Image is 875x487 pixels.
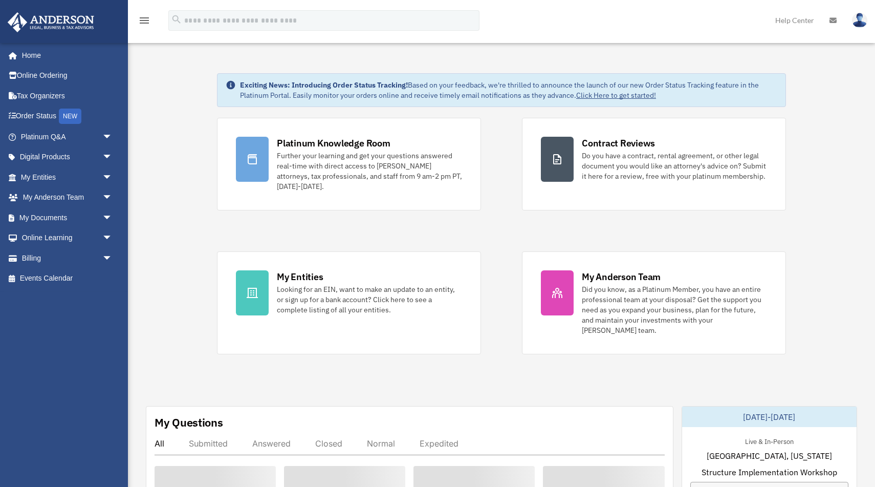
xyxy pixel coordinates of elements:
div: Contract Reviews [582,137,655,150]
div: My Anderson Team [582,270,661,283]
a: My Entities Looking for an EIN, want to make an update to an entity, or sign up for a bank accoun... [217,251,481,354]
div: [DATE]-[DATE] [682,407,857,427]
div: Live & In-Person [737,435,802,446]
span: arrow_drop_down [102,207,123,228]
div: All [155,438,164,449]
img: User Pic [852,13,867,28]
a: Contract Reviews Do you have a contract, rental agreement, or other legal document you would like... [522,118,786,210]
a: Online Ordering [7,66,128,86]
span: Structure Implementation Workshop [702,466,837,478]
a: Platinum Q&Aarrow_drop_down [7,126,128,147]
div: Based on your feedback, we're thrilled to announce the launch of our new Order Status Tracking fe... [240,80,777,100]
div: Did you know, as a Platinum Member, you have an entire professional team at your disposal? Get th... [582,284,767,335]
span: arrow_drop_down [102,228,123,249]
div: NEW [59,109,81,124]
div: My Entities [277,270,323,283]
a: Order StatusNEW [7,106,128,127]
a: My Anderson Team Did you know, as a Platinum Member, you have an entire professional team at your... [522,251,786,354]
div: Do you have a contract, rental agreement, or other legal document you would like an attorney's ad... [582,151,767,181]
div: My Questions [155,415,223,430]
span: arrow_drop_down [102,126,123,147]
a: Events Calendar [7,268,128,289]
div: Looking for an EIN, want to make an update to an entity, or sign up for a bank account? Click her... [277,284,462,315]
a: menu [138,18,150,27]
div: Further your learning and get your questions answered real-time with direct access to [PERSON_NAM... [277,151,462,192]
img: Anderson Advisors Platinum Portal [5,12,97,32]
a: Click Here to get started! [576,91,656,100]
span: arrow_drop_down [102,187,123,208]
a: My Entitiesarrow_drop_down [7,167,128,187]
span: arrow_drop_down [102,147,123,168]
div: Expedited [420,438,458,449]
a: My Anderson Teamarrow_drop_down [7,187,128,208]
span: [GEOGRAPHIC_DATA], [US_STATE] [707,450,832,462]
span: arrow_drop_down [102,248,123,269]
a: Billingarrow_drop_down [7,248,128,268]
i: menu [138,14,150,27]
a: My Documentsarrow_drop_down [7,207,128,228]
i: search [171,14,182,25]
a: Tax Organizers [7,86,128,106]
a: Digital Productsarrow_drop_down [7,147,128,167]
div: Submitted [189,438,228,449]
a: Home [7,45,123,66]
span: arrow_drop_down [102,167,123,188]
div: Closed [315,438,342,449]
a: Online Learningarrow_drop_down [7,228,128,248]
div: Normal [367,438,395,449]
div: Answered [252,438,291,449]
div: Platinum Knowledge Room [277,137,390,150]
a: Platinum Knowledge Room Further your learning and get your questions answered real-time with dire... [217,118,481,210]
strong: Exciting News: Introducing Order Status Tracking! [240,80,408,90]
